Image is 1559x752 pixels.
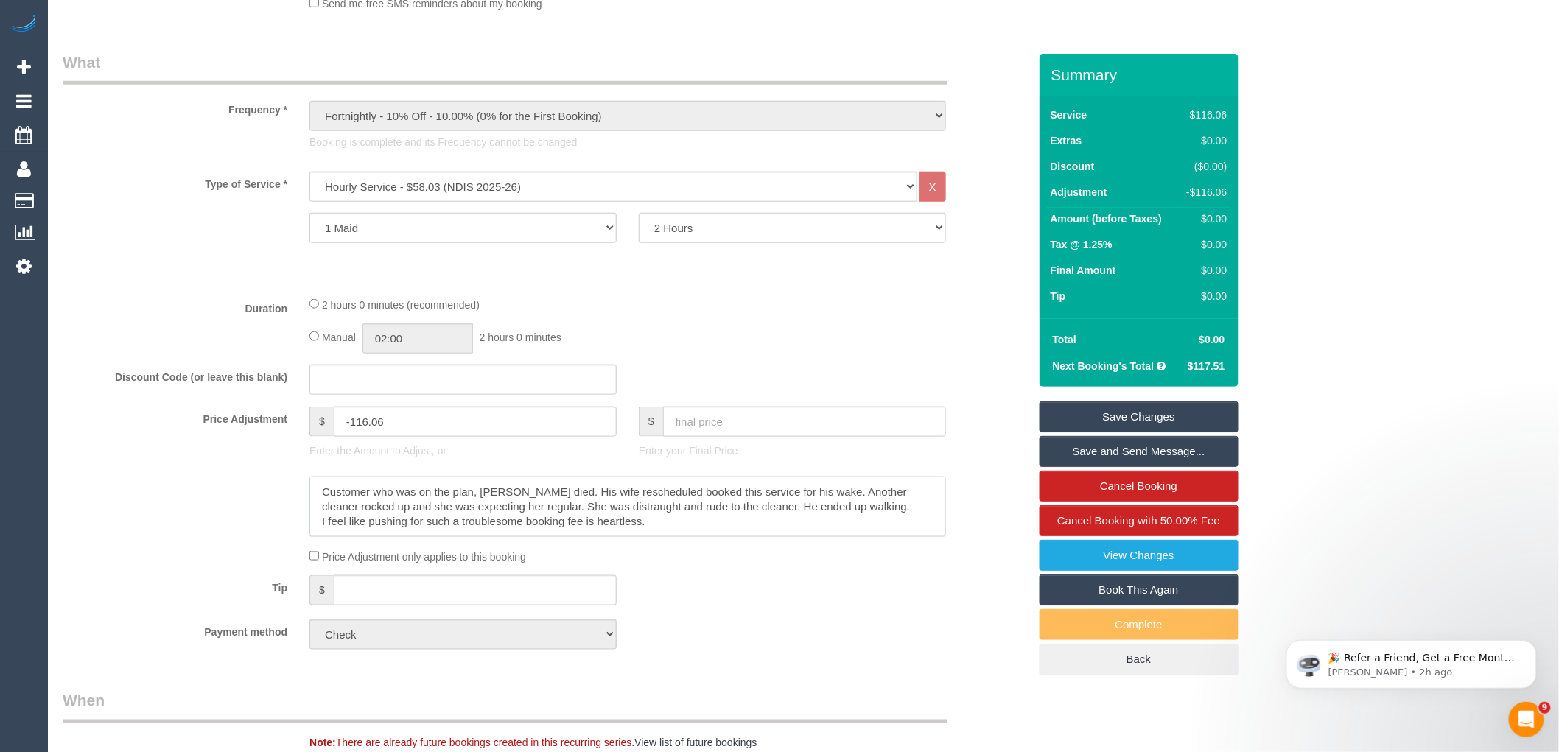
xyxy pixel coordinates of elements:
div: $0.00 [1182,289,1227,303]
label: Tax @ 1.25% [1051,237,1113,252]
label: Discount Code (or leave this blank) [52,365,298,384]
a: View list of future bookings [634,737,757,749]
iframe: Intercom live chat [1509,702,1544,737]
span: $117.51 [1188,360,1225,372]
span: Price Adjustment only applies to this booking [322,551,526,563]
label: Extras [1051,133,1082,148]
div: ($0.00) [1182,159,1227,174]
div: $0.00 [1182,263,1227,278]
a: Save Changes [1040,401,1239,432]
span: $ [639,407,663,437]
div: There are already future bookings created in this recurring series. [298,736,1039,751]
strong: Next Booking's Total [1053,360,1155,372]
span: 9 [1539,702,1551,714]
a: Cancel Booking [1040,471,1239,502]
span: $ [309,575,334,605]
a: Back [1040,644,1239,675]
span: 2 hours 0 minutes [480,331,561,343]
span: Manual [322,331,356,343]
legend: What [63,52,947,85]
span: 2 hours 0 minutes (recommended) [322,299,480,311]
span: $ [309,407,334,437]
label: Discount [1051,159,1095,174]
a: View Changes [1040,540,1239,571]
label: Tip [52,575,298,595]
label: Adjustment [1051,185,1107,200]
label: Frequency * [52,97,298,117]
div: $116.06 [1182,108,1227,122]
label: Amount (before Taxes) [1051,211,1162,226]
h3: Summary [1051,66,1231,83]
a: Book This Again [1040,574,1239,605]
img: Automaid Logo [9,15,38,35]
label: Final Amount [1051,263,1116,278]
strong: Note: [309,737,336,749]
a: Cancel Booking with 50.00% Fee [1040,505,1239,536]
div: -$116.06 [1182,185,1227,200]
label: Service [1051,108,1087,122]
legend: When [63,690,947,723]
p: Enter the Amount to Adjust, or [309,443,617,458]
label: Tip [1051,289,1066,303]
a: Save and Send Message... [1040,436,1239,467]
p: Booking is complete and its Frequency cannot be changed [309,135,946,150]
div: $0.00 [1182,211,1227,226]
strong: Total [1053,334,1076,345]
div: $0.00 [1182,237,1227,252]
label: Price Adjustment [52,407,298,426]
p: Enter your Final Price [639,443,946,458]
span: Cancel Booking with 50.00% Fee [1057,514,1220,527]
label: Type of Service * [52,172,298,191]
input: final price [663,407,946,437]
span: $0.00 [1199,334,1225,345]
label: Duration [52,296,298,316]
iframe: Intercom notifications message [1264,609,1559,712]
div: $0.00 [1182,133,1227,148]
label: Payment method [52,619,298,639]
